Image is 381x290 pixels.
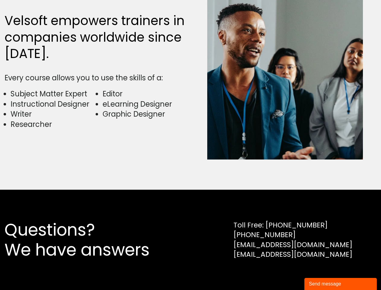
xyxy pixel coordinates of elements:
[11,119,95,130] li: Researcher
[11,109,95,119] li: Writer
[233,220,352,259] div: Toll Free: [PHONE_NUMBER] [PHONE_NUMBER] [EMAIL_ADDRESS][DOMAIN_NAME] [EMAIL_ADDRESS][DOMAIN_NAME]
[103,99,187,109] li: eLearning Designer
[5,220,171,260] h2: Questions? We have answers
[11,89,95,99] li: Subject Matter Expert
[11,99,95,109] li: Instructional Designer
[5,73,188,83] div: Every course allows you to use the skills of a:
[103,89,187,99] li: Editor
[103,109,187,119] li: Graphic Designer
[5,13,188,62] h2: Velsoft empowers trainers in companies worldwide since [DATE].
[304,277,378,290] iframe: chat widget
